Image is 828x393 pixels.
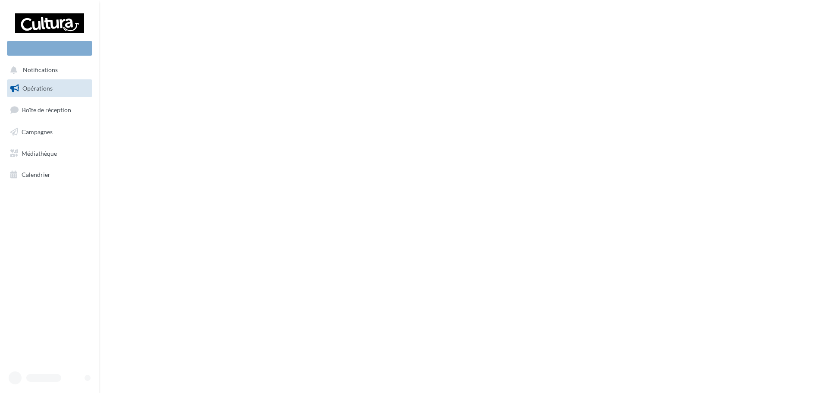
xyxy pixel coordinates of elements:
span: Calendrier [22,171,50,178]
span: Opérations [22,85,53,92]
span: Boîte de réception [22,106,71,113]
a: Campagnes [5,123,94,141]
a: Médiathèque [5,145,94,163]
a: Boîte de réception [5,101,94,119]
span: Médiathèque [22,149,57,157]
a: Opérations [5,79,94,97]
span: Campagnes [22,128,53,135]
span: Notifications [23,66,58,74]
a: Calendrier [5,166,94,184]
div: Nouvelle campagne [7,41,92,56]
